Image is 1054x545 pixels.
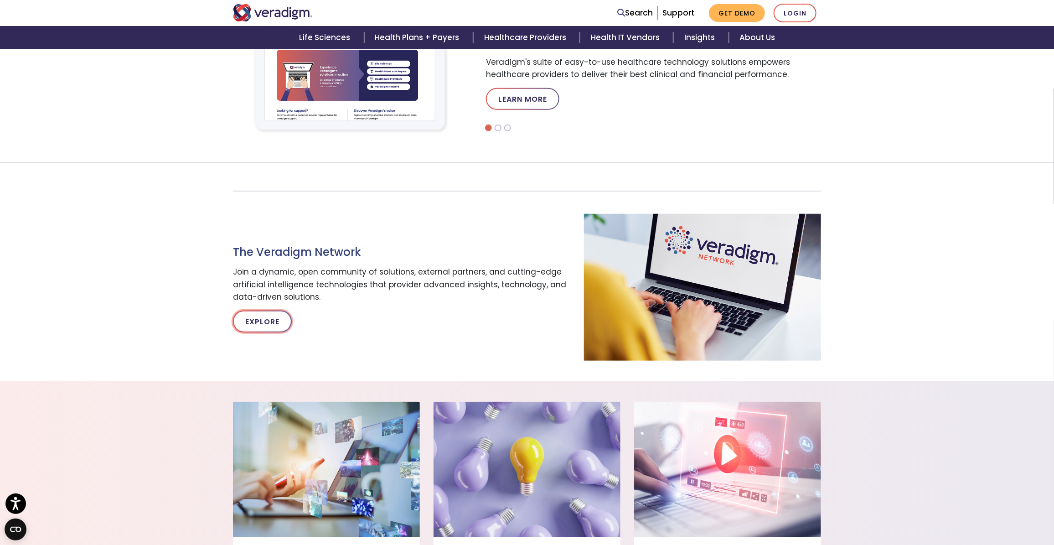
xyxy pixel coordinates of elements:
[364,26,473,49] a: Health Plans + Payers
[233,311,292,332] a: Explore
[662,7,694,18] a: Support
[880,480,1044,535] iframe: Drift Chat Widget
[580,26,673,49] a: Health IT Vendors
[473,26,580,49] a: Healthcare Providers
[673,26,728,49] a: Insights
[233,266,570,303] p: Join a dynamic, open community of solutions, external partners, and cutting-edge artificial intel...
[233,4,313,21] img: Veradigm logo
[233,246,570,259] h3: The Veradigm Network
[617,7,653,19] a: Search
[709,4,765,22] a: Get Demo
[729,26,786,49] a: About Us
[486,56,821,81] p: Veradigm's suite of easy-to-use healthcare technology solutions empowers healthcare providers to ...
[5,519,26,540] button: Open CMP widget
[774,4,816,22] a: Login
[288,26,364,49] a: Life Sciences
[486,88,559,110] a: Learn More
